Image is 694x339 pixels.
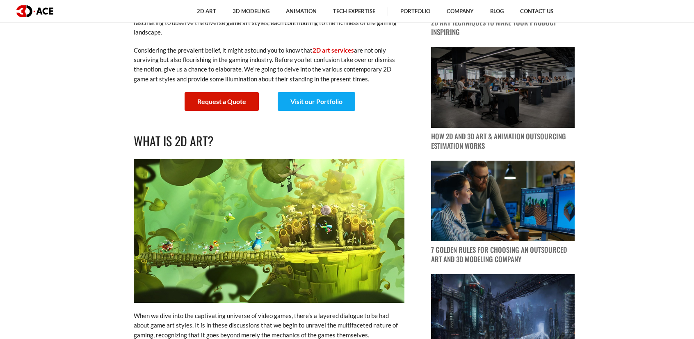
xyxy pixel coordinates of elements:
p: 7 Golden Rules for Choosing an Outsourced Art and 3D Modeling Company [431,245,575,264]
a: blog post image 7 Golden Rules for Choosing an Outsourced Art and 3D Modeling Company [431,161,575,265]
h2: What is 2D Art? [134,131,404,151]
a: Visit our Portfolio [278,92,355,111]
p: Considering the prevalent belief, it might astound you to know that are not only surviving but al... [134,46,404,84]
a: 2D art services [313,46,354,54]
p: How 2D and 3D Art & Animation Outsourcing Estimation Works [431,132,575,151]
img: blog post image [431,47,575,128]
img: 2D Art in Games [134,159,404,303]
a: Request a Quote [185,92,259,111]
p: 2D Art Techniques to Make Your Product Inspiring [431,18,575,37]
img: logo dark [16,5,53,17]
a: blog post image How 2D and 3D Art & Animation Outsourcing Estimation Works [431,47,575,151]
img: blog post image [431,161,575,242]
